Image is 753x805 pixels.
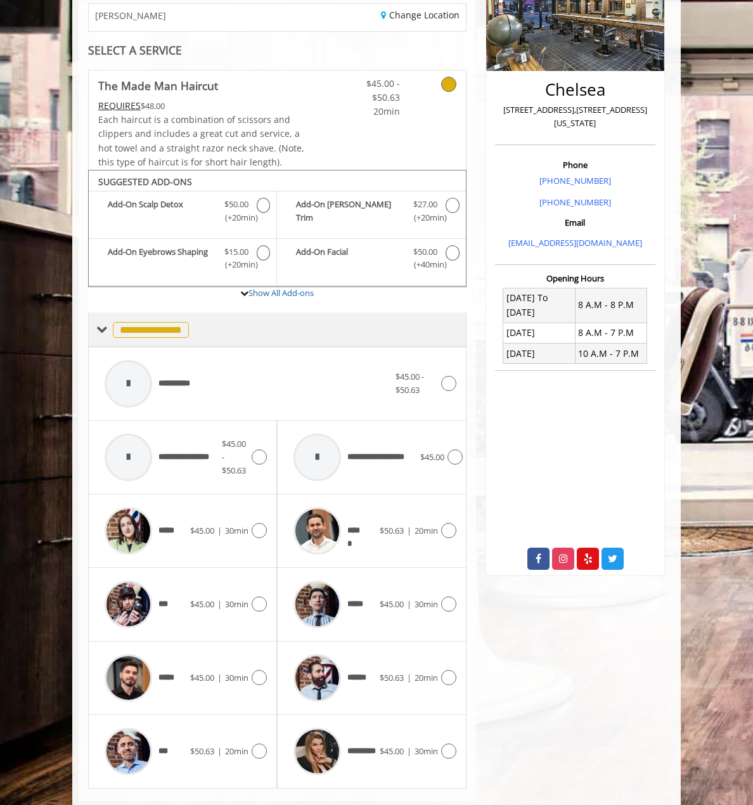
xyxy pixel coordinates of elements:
[415,525,438,536] span: 20min
[498,80,652,99] h2: Chelsea
[98,99,309,113] div: $48.00
[108,198,216,224] b: Add-On Scalp Detox
[415,672,438,683] span: 20min
[98,176,192,188] b: SUGGESTED ADD-ONS
[190,525,214,536] span: $45.00
[380,672,404,683] span: $50.63
[407,598,411,610] span: |
[225,525,248,536] span: 30min
[498,103,652,130] p: [STREET_ADDRESS],[STREET_ADDRESS][US_STATE]
[217,598,222,610] span: |
[411,258,439,271] span: (+40min )
[495,274,655,283] h3: Opening Hours
[380,598,404,610] span: $45.00
[340,105,399,119] span: 20min
[498,160,652,169] h3: Phone
[407,672,411,683] span: |
[190,672,214,683] span: $45.00
[222,211,250,224] span: (+20min )
[283,245,459,275] label: Add-On Facial
[503,344,575,364] td: [DATE]
[413,198,437,211] span: $27.00
[225,745,248,757] span: 20min
[283,198,459,228] label: Add-On Beard Trim
[88,44,467,56] div: SELECT A SERVICE
[224,245,248,259] span: $15.00
[415,745,438,757] span: 30min
[539,196,611,208] a: [PHONE_NUMBER]
[396,371,424,396] span: $45.00 - $50.63
[415,598,438,610] span: 30min
[98,100,141,112] span: This service needs some Advance to be paid before we block your appointment
[575,323,647,343] td: 8 A.M - 7 P.M
[95,11,166,20] span: [PERSON_NAME]
[222,258,250,271] span: (+20min )
[296,245,405,272] b: Add-On Facial
[248,287,314,299] a: Show All Add-ons
[95,198,270,228] label: Add-On Scalp Detox
[222,438,246,476] span: $45.00 - $50.63
[380,745,404,757] span: $45.00
[190,598,214,610] span: $45.00
[407,525,411,536] span: |
[95,245,270,275] label: Add-On Eyebrows Shaping
[411,211,439,224] span: (+20min )
[217,745,222,757] span: |
[503,288,575,323] td: [DATE] To [DATE]
[98,113,304,168] span: Each haircut is a combination of scissors and clippers and includes a great cut and service, a ho...
[381,9,460,21] a: Change Location
[503,323,575,343] td: [DATE]
[340,77,399,105] span: $45.00 - $50.63
[575,288,647,323] td: 8 A.M - 8 P.M
[539,175,611,186] a: [PHONE_NUMBER]
[413,245,437,259] span: $50.00
[217,672,222,683] span: |
[88,170,467,288] div: The Made Man Haircut Add-onS
[98,77,218,94] b: The Made Man Haircut
[575,344,647,364] td: 10 A.M - 7 P.M
[225,672,248,683] span: 30min
[498,218,652,227] h3: Email
[380,525,404,536] span: $50.63
[296,198,405,224] b: Add-On [PERSON_NAME] Trim
[224,198,248,211] span: $50.00
[225,598,248,610] span: 30min
[420,451,444,463] span: $45.00
[190,745,214,757] span: $50.63
[508,237,642,248] a: [EMAIL_ADDRESS][DOMAIN_NAME]
[108,245,216,272] b: Add-On Eyebrows Shaping
[407,745,411,757] span: |
[217,525,222,536] span: |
